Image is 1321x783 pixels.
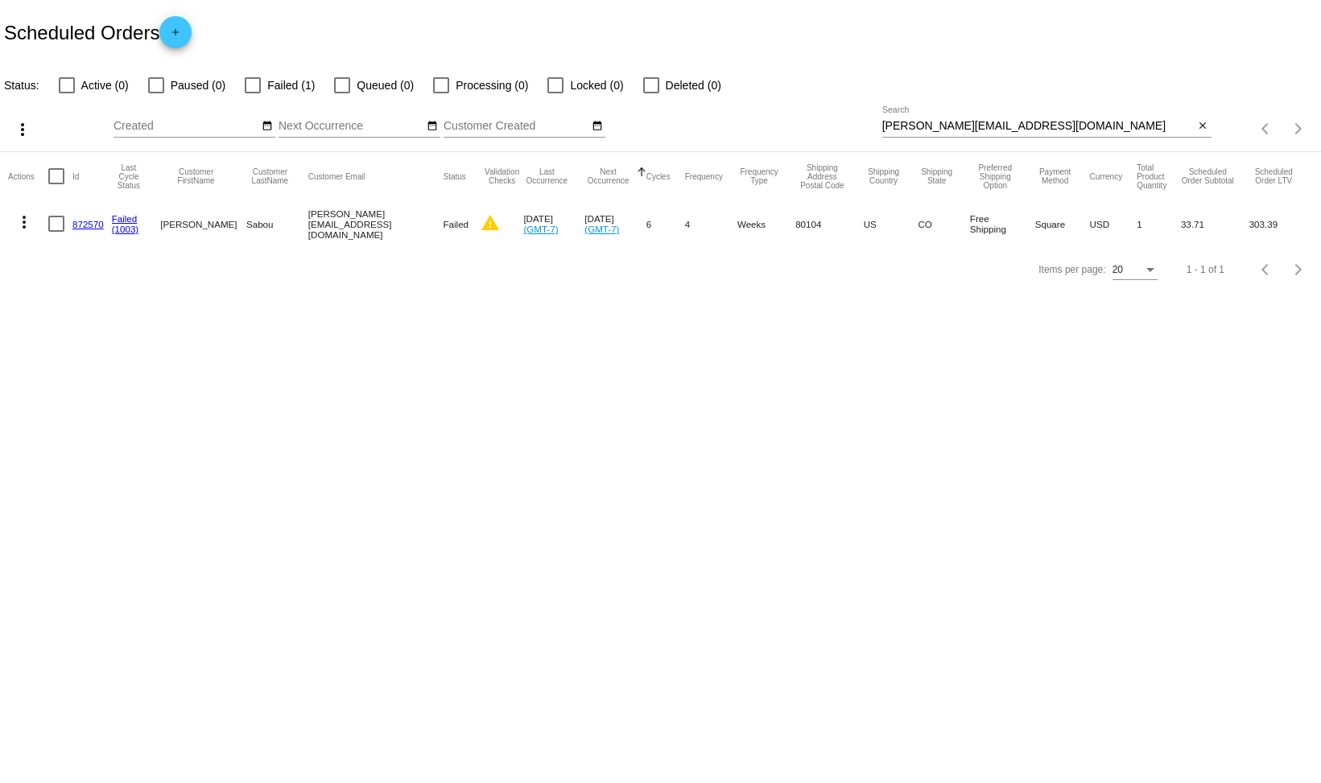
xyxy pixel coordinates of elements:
a: (1003) [112,224,139,234]
a: (GMT-7) [584,224,619,234]
button: Change sorting for CustomerFirstName [160,167,232,185]
a: Failed [112,213,138,224]
mat-icon: warning [481,213,500,233]
h2: Scheduled Orders [4,16,192,48]
button: Next page [1282,113,1315,145]
button: Change sorting for Status [443,171,465,181]
span: Failed [443,219,469,229]
div: 1 - 1 of 1 [1187,264,1224,275]
mat-cell: US [864,200,919,247]
span: Failed (1) [267,76,315,95]
mat-cell: CO [918,200,969,247]
mat-cell: [DATE] [584,200,646,247]
button: Change sorting for Id [72,171,79,181]
mat-icon: date_range [262,120,273,133]
input: Search [882,120,1195,133]
mat-header-cell: Total Product Quantity [1137,152,1181,200]
button: Change sorting for CustomerEmail [308,171,365,181]
button: Change sorting for CurrencyIso [1090,171,1123,181]
mat-icon: more_vert [14,212,34,232]
button: Change sorting for FrequencyType [737,167,781,185]
span: Queued (0) [357,76,414,95]
mat-cell: 1 [1137,200,1181,247]
input: Created [114,120,258,133]
mat-icon: date_range [592,120,603,133]
input: Next Occurrence [279,120,423,133]
mat-cell: 303.39 [1249,200,1313,247]
span: Paused (0) [171,76,225,95]
span: Deleted (0) [666,76,721,95]
button: Change sorting for LifetimeValue [1249,167,1298,185]
button: Previous page [1250,253,1282,286]
mat-select: Items per page: [1113,265,1158,276]
mat-cell: 6 [646,200,685,247]
mat-cell: [DATE] [523,200,584,247]
button: Change sorting for LastOccurrenceUtc [523,167,570,185]
mat-cell: Free Shipping [970,200,1035,247]
mat-icon: close [1197,120,1208,133]
span: 20 [1113,264,1123,275]
mat-cell: 80104 [795,200,864,247]
mat-header-cell: Validation Checks [481,152,524,200]
mat-icon: add [166,27,185,46]
mat-cell: 4 [685,200,737,247]
a: 872570 [72,219,104,229]
button: Change sorting for ShippingState [918,167,955,185]
button: Change sorting for PreferredShippingOption [970,163,1021,190]
a: (GMT-7) [523,224,558,234]
mat-cell: USD [1090,200,1137,247]
mat-cell: 33.71 [1181,200,1249,247]
div: Items per page: [1038,264,1105,275]
button: Change sorting for CustomerLastName [246,167,294,185]
button: Change sorting for ShippingCountry [864,167,904,185]
button: Change sorting for Cycles [646,171,671,181]
button: Change sorting for LastProcessingCycleId [112,163,147,190]
mat-cell: Weeks [737,200,795,247]
span: Processing (0) [456,76,528,95]
mat-icon: date_range [427,120,438,133]
span: Status: [4,79,39,92]
button: Change sorting for Frequency [685,171,723,181]
button: Change sorting for Subtotal [1181,167,1235,185]
button: Change sorting for NextOccurrenceUtc [584,167,631,185]
mat-icon: more_vert [13,120,32,139]
button: Clear [1195,118,1212,135]
span: Locked (0) [570,76,623,95]
input: Customer Created [444,120,588,133]
button: Change sorting for ShippingPostcode [795,163,849,190]
mat-cell: Sabou [246,200,308,247]
mat-cell: [PERSON_NAME] [160,200,246,247]
mat-header-cell: Actions [8,152,48,200]
button: Previous page [1250,113,1282,145]
button: Next page [1282,253,1315,286]
button: Change sorting for PaymentMethod.Type [1035,167,1075,185]
span: Active (0) [81,76,129,95]
mat-cell: Square [1035,200,1090,247]
mat-cell: [PERSON_NAME][EMAIL_ADDRESS][DOMAIN_NAME] [308,200,444,247]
